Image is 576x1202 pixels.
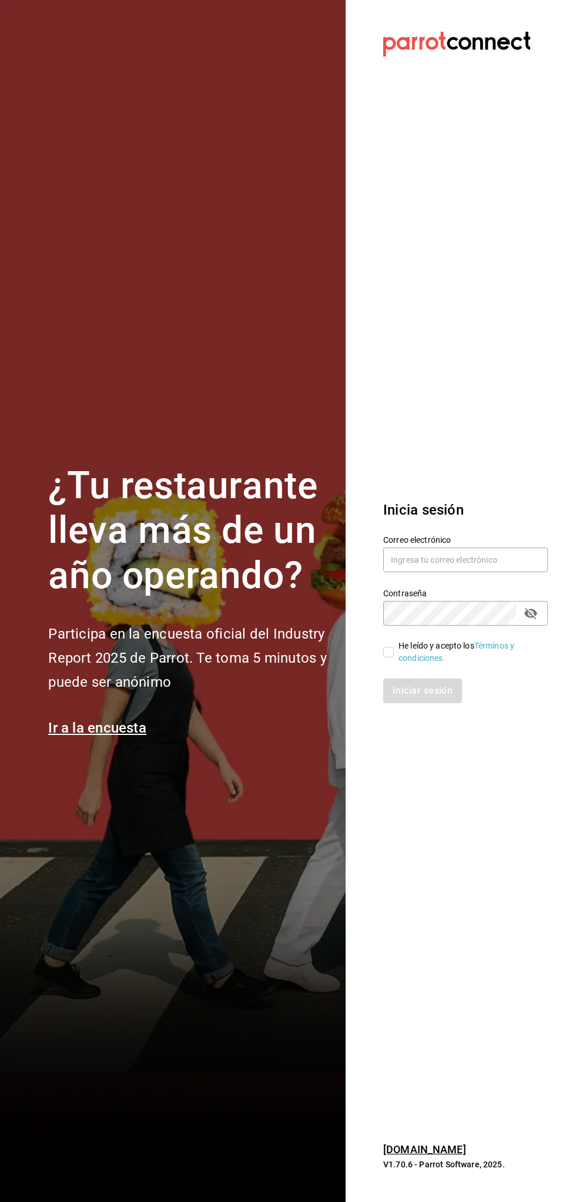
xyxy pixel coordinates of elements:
[383,499,548,521] h3: Inicia sesión
[383,589,548,597] label: Contraseña
[398,641,514,663] a: Términos y condiciones.
[383,1159,548,1170] p: V1.70.6 - Parrot Software, 2025.
[383,548,548,572] input: Ingresa tu correo electrónico
[48,464,331,599] h1: ¿Tu restaurante lleva más de un año operando?
[521,603,541,623] button: passwordField
[48,720,146,736] a: Ir a la encuesta
[383,535,548,543] label: Correo electrónico
[398,640,538,664] div: He leído y acepto los
[48,622,331,694] h2: Participa en la encuesta oficial del Industry Report 2025 de Parrot. Te toma 5 minutos y puede se...
[383,1143,466,1156] a: [DOMAIN_NAME]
